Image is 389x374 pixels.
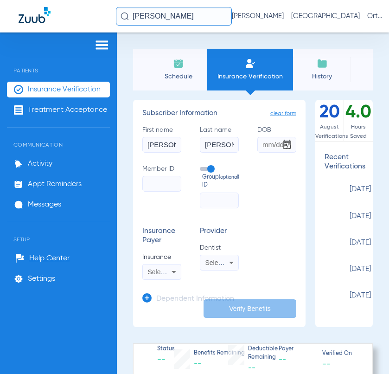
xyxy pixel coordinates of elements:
[7,222,110,243] span: Setup
[300,72,344,81] span: History
[325,291,371,309] span: [DATE]
[317,58,328,69] img: History
[28,159,52,168] span: Activity
[7,53,110,74] span: Patients
[121,12,129,20] img: Search Icon
[204,299,296,318] button: Verify Benefits
[205,259,251,266] span: Select a Dentist
[28,200,61,209] span: Messages
[315,123,344,141] span: August Verifications
[325,212,371,229] span: [DATE]
[315,100,344,141] div: 20
[279,354,314,366] span: --
[325,265,371,282] span: [DATE]
[344,100,373,141] div: 4.0
[194,360,201,368] span: --
[344,123,373,141] span: Hours Saved
[29,254,70,263] span: Help Center
[28,274,55,284] span: Settings
[248,364,255,372] span: --
[15,254,70,263] a: Help Center
[148,268,205,276] span: Select an Insurance
[322,350,357,358] span: Verified On
[257,125,296,153] label: DOB
[28,180,82,189] span: Appt Reminders
[279,345,314,354] span: Payer
[315,153,373,171] h3: Recent Verifications
[156,295,234,304] h3: Dependent Information
[142,109,296,118] h3: Subscriber Information
[257,137,296,153] input: DOBOpen calendar
[142,137,181,153] input: First name
[278,135,296,154] button: Open calendar
[322,359,331,368] span: --
[194,349,245,358] span: Benefits Remaining
[157,345,175,354] span: Status
[200,137,239,153] input: Last name
[232,12,385,21] span: [PERSON_NAME] - [GEOGRAPHIC_DATA] - Ortho | The Super Dentists
[202,174,239,190] span: Group ID
[142,164,181,209] label: Member ID
[7,128,110,148] span: Communication
[19,7,51,23] img: Zuub Logo
[142,125,181,153] label: First name
[214,72,286,81] span: Insurance Verification
[142,252,181,262] span: Insurance
[343,329,389,374] iframe: Chat Widget
[156,72,200,81] span: Schedule
[325,185,371,202] span: [DATE]
[142,227,181,245] h3: Insurance Payer
[200,227,239,236] h3: Provider
[245,58,256,69] img: Manual Insurance Verification
[28,85,101,94] span: Insurance Verification
[200,125,239,153] label: Last name
[270,109,296,118] span: clear form
[219,174,239,190] small: (optional)
[142,176,181,192] input: Member ID
[173,58,184,69] img: Schedule
[95,39,109,51] img: hamburger-icon
[325,239,371,256] span: [DATE]
[157,354,175,366] span: --
[248,345,278,361] span: Deductible Remaining
[200,243,239,252] span: Dentist
[116,7,232,26] input: Search for patients
[28,105,107,115] span: Treatment Acceptance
